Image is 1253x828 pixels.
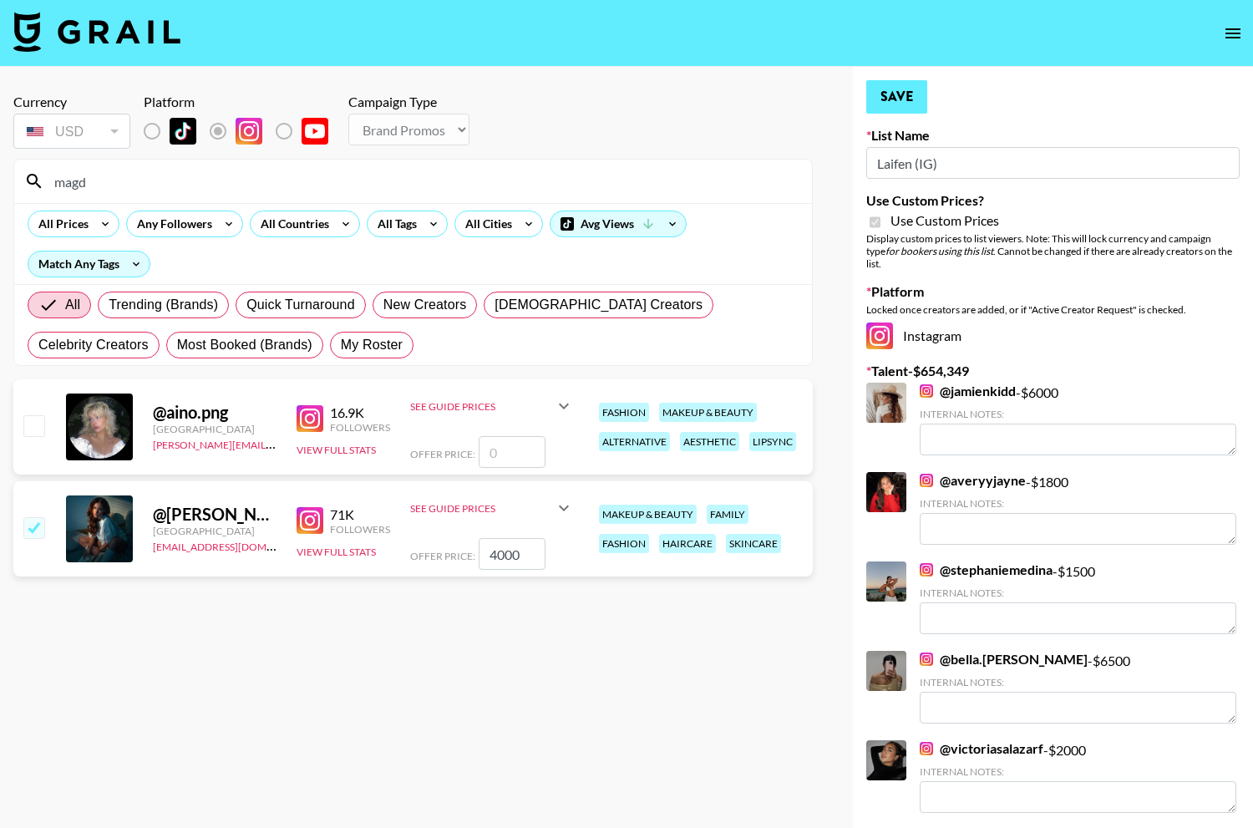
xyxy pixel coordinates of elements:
span: Quick Turnaround [246,295,355,315]
img: Instagram [297,507,323,534]
div: Internal Notes: [920,408,1236,420]
img: Instagram [866,323,893,349]
div: fashion [599,403,649,422]
div: Currency is locked to USD [13,110,130,152]
div: Match Any Tags [28,251,150,277]
label: Use Custom Prices? [866,192,1240,209]
div: aesthetic [680,432,739,451]
img: Grail Talent [13,12,180,52]
div: Followers [330,421,390,434]
div: Avg Views [550,211,686,236]
div: @ aino.png [153,402,276,423]
img: Instagram [920,653,933,666]
div: lipsync [749,432,796,451]
div: Instagram [866,323,1240,349]
div: makeup & beauty [599,505,697,524]
div: [GEOGRAPHIC_DATA] [153,525,276,537]
input: 6,825 [479,538,545,570]
div: family [707,505,748,524]
div: - $ 1800 [920,472,1236,545]
div: All Tags [368,211,420,236]
div: Currency [13,94,130,110]
a: @victoriasalazarf [920,740,1043,757]
div: Internal Notes: [920,765,1236,778]
img: Instagram [920,742,933,755]
div: Platform [144,94,342,110]
label: Talent - $ 654,349 [866,363,1240,379]
img: TikTok [170,118,196,145]
span: Most Booked (Brands) [177,335,312,355]
span: Offer Price: [410,448,475,460]
div: See Guide Prices [410,502,554,515]
div: Followers [330,523,390,536]
div: List locked to Instagram. [144,114,342,149]
button: open drawer [1216,17,1250,50]
div: - $ 6500 [920,651,1236,724]
div: Internal Notes: [920,676,1236,688]
div: skincare [726,534,781,553]
img: Instagram [920,474,933,487]
input: Search by User Name [44,168,802,195]
a: @jamienkidd [920,383,1016,399]
span: My Roster [341,335,403,355]
button: Save [866,80,927,114]
div: See Guide Prices [410,488,574,528]
span: Trending (Brands) [109,295,218,315]
div: Locked once creators are added, or if "Active Creator Request" is checked. [866,303,1240,316]
div: fashion [599,534,649,553]
span: New Creators [383,295,467,315]
label: List Name [866,127,1240,144]
div: USD [17,117,127,146]
div: 71K [330,506,390,523]
img: Instagram [920,563,933,577]
img: YouTube [302,118,328,145]
span: Offer Price: [410,550,475,562]
label: Platform [866,283,1240,300]
div: @ [PERSON_NAME].mysz [153,504,276,525]
span: All [65,295,80,315]
img: Instagram [236,118,262,145]
div: haircare [659,534,716,553]
div: - $ 6000 [920,383,1236,455]
input: 0 [479,436,545,468]
em: for bookers using this list [885,245,993,257]
button: View Full Stats [297,444,376,456]
div: [GEOGRAPHIC_DATA] [153,423,276,435]
div: - $ 1500 [920,561,1236,634]
div: Internal Notes: [920,587,1236,599]
a: [EMAIL_ADDRESS][DOMAIN_NAME] [153,537,321,553]
div: makeup & beauty [659,403,757,422]
span: [DEMOGRAPHIC_DATA] Creators [495,295,703,315]
div: Internal Notes: [920,497,1236,510]
div: Display custom prices to list viewers. Note: This will lock currency and campaign type . Cannot b... [866,232,1240,270]
div: Campaign Type [348,94,469,110]
img: Instagram [920,384,933,398]
div: All Countries [251,211,332,236]
a: @bella.[PERSON_NAME] [920,651,1088,668]
div: - $ 2000 [920,740,1236,813]
div: All Cities [455,211,515,236]
span: Celebrity Creators [38,335,149,355]
div: See Guide Prices [410,386,574,426]
a: [PERSON_NAME][EMAIL_ADDRESS][PERSON_NAME][PERSON_NAME][DOMAIN_NAME] [153,435,559,451]
div: alternative [599,432,670,451]
span: Use Custom Prices [890,212,999,229]
div: Any Followers [127,211,216,236]
img: Instagram [297,405,323,432]
a: @averyyjayne [920,472,1026,489]
div: See Guide Prices [410,400,554,413]
a: @stephaniemedina [920,561,1053,578]
div: All Prices [28,211,92,236]
div: 16.9K [330,404,390,421]
button: View Full Stats [297,546,376,558]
